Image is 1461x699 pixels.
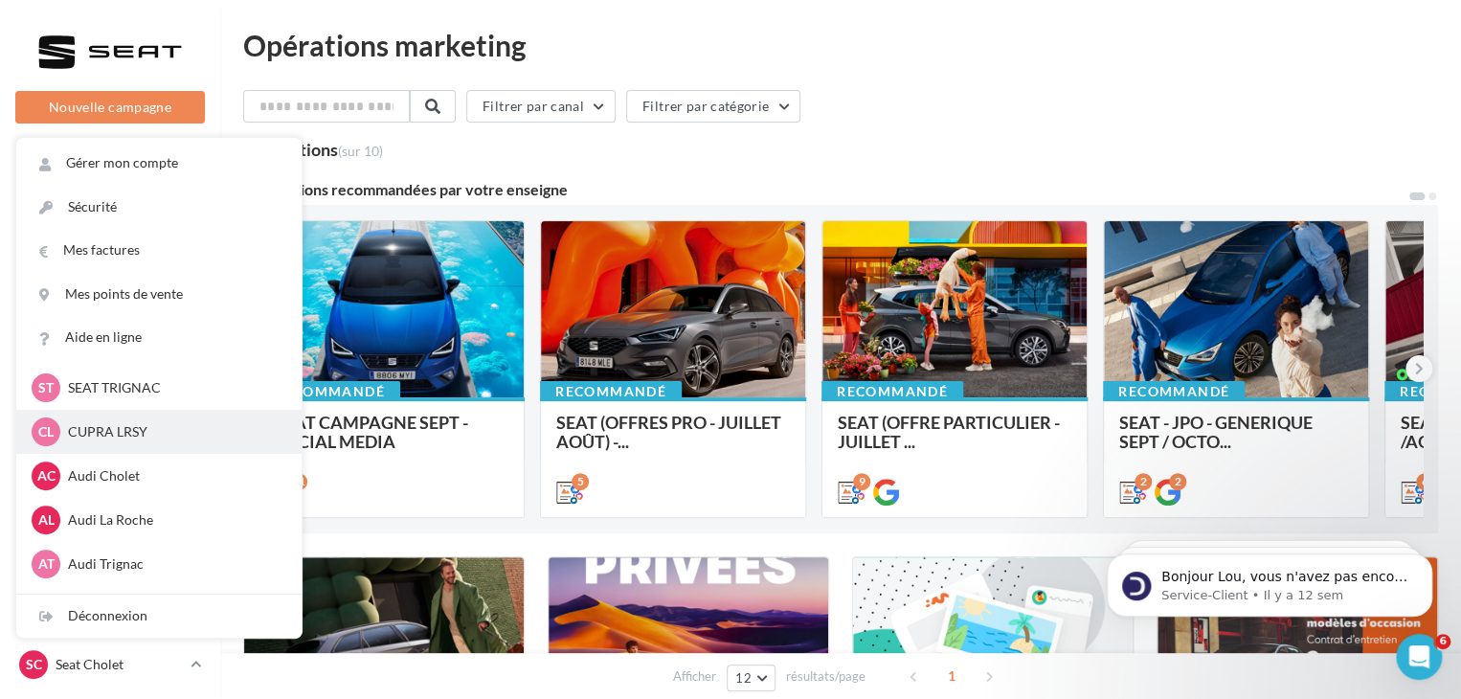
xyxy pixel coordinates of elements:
[572,473,589,490] div: 5
[11,344,209,384] a: Contacts
[38,510,55,530] span: AL
[11,199,209,240] a: Boîte de réception6
[786,667,865,686] span: résultats/page
[11,550,209,606] a: Campagnes DataOnDemand
[243,138,383,159] div: 9
[11,151,209,192] a: Opérations
[68,378,279,397] p: SEAT TRIGNAC
[556,412,781,452] span: SEAT (OFFRES PRO - JUILLET AOÛT) -...
[56,655,183,674] p: Seat Cholet
[16,273,302,316] a: Mes points de vente
[26,655,42,674] span: SC
[275,412,468,452] span: SEAT CAMPAGNE SEPT - SOCIAL MEDIA
[466,90,616,123] button: Filtrer par canal
[38,422,54,441] span: CL
[68,510,279,530] p: Audi La Roche
[15,646,205,683] a: SC Seat Cholet
[16,186,302,229] a: Sécurité
[11,296,209,336] a: Campagnes
[1416,473,1433,490] div: 6
[68,422,279,441] p: CUPRA LRSY
[11,248,209,288] a: Visibilité en ligne
[853,473,870,490] div: 9
[1169,473,1186,490] div: 2
[37,466,56,485] span: AC
[673,667,716,686] span: Afficher
[821,381,963,402] div: Recommandé
[1103,381,1245,402] div: Recommandé
[338,143,383,159] span: (sur 10)
[11,486,209,543] a: PLV et print personnalisable
[1078,513,1461,647] iframe: Intercom notifications message
[727,665,775,691] button: 12
[735,670,752,686] span: 12
[16,229,302,272] a: Mes factures
[11,391,209,431] a: Médiathèque
[243,182,1407,197] div: 5 opérations recommandées par votre enseigne
[16,142,302,185] a: Gérer mon compte
[936,661,967,691] span: 1
[38,378,54,397] span: ST
[16,316,302,359] a: Aide en ligne
[1396,634,1442,680] iframe: Intercom live chat
[838,412,1060,452] span: SEAT (OFFRE PARTICULIER - JUILLET ...
[1135,473,1152,490] div: 2
[1119,412,1313,452] span: SEAT - JPO - GENERIQUE SEPT / OCTO...
[256,141,383,158] div: opérations
[68,554,279,574] p: Audi Trignac
[38,554,55,574] span: AT
[68,466,279,485] p: Audi Cholet
[16,595,302,638] div: Déconnexion
[11,439,209,479] a: Calendrier
[258,381,400,402] div: Recommandé
[626,90,800,123] button: Filtrer par catégorie
[1435,634,1450,649] span: 6
[540,381,682,402] div: Recommandé
[15,91,205,124] button: Nouvelle campagne
[243,31,1438,59] div: Opérations marketing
